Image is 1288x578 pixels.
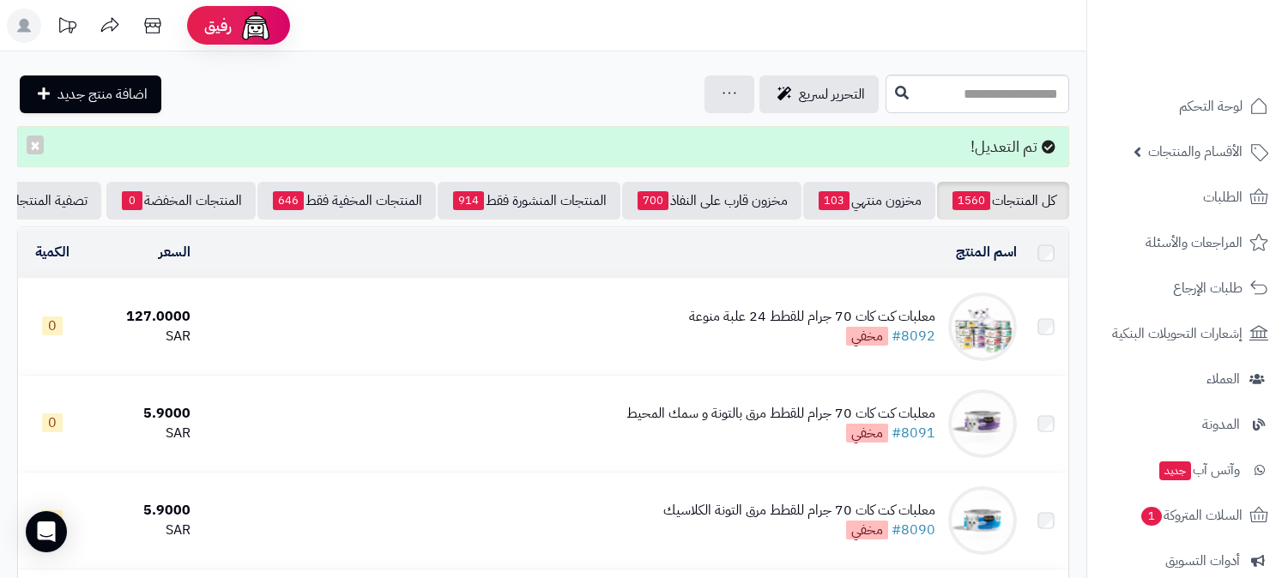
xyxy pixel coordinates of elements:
[94,521,190,540] div: SAR
[1158,458,1240,482] span: وآتس آب
[94,424,190,443] div: SAR
[1206,367,1240,391] span: العملاء
[1098,404,1278,445] a: المدونة
[20,75,161,113] a: اضافة منتج جديد
[638,191,668,210] span: 700
[5,190,88,211] span: تصفية المنتجات
[948,389,1017,458] img: معلبات كت كات 70 جرام للقطط مرق بالتونة و سمك المحيط
[626,404,935,424] div: معلبات كت كات 70 جرام للقطط مرق بالتونة و سمك المحيط
[892,423,935,443] a: #8091
[1098,449,1278,491] a: وآتس آبجديد
[1173,276,1243,300] span: طلبات الإرجاع
[1140,506,1163,527] span: 1
[42,316,63,335] span: 0
[42,413,63,432] span: 0
[1165,549,1240,573] span: أدوات التسويق
[106,182,256,220] a: المنتجات المخفضة0
[948,292,1017,361] img: معلبات كت كات 70 جرام للقطط 24 علبة منوعة
[956,242,1017,262] a: اسم المنتج
[892,520,935,540] a: #8090
[1112,322,1243,346] span: إشعارات التحويلات البنكية
[759,75,879,113] a: التحرير لسريع
[94,404,190,424] div: 5.9000
[622,182,801,220] a: مخزون قارب على النفاذ700
[846,424,888,443] span: مخفي
[1179,94,1243,118] span: لوحة التحكم
[1203,185,1243,209] span: الطلبات
[948,486,1017,555] img: معلبات كت كات 70 جرام للقطط مرق التونة الكلاسيك
[94,501,190,521] div: 5.9000
[453,191,484,210] span: 914
[35,242,70,262] a: الكمية
[1098,358,1278,400] a: العملاء
[204,15,232,36] span: رفيق
[1202,412,1240,437] span: المدونة
[94,307,190,327] div: 127.0000
[1171,13,1272,49] img: logo-2.png
[26,511,67,552] div: Open Intercom Messenger
[239,9,273,43] img: ai-face.png
[937,182,1069,220] a: كل المنتجات1560
[952,191,990,210] span: 1560
[1148,140,1243,164] span: الأقسام والمنتجات
[94,327,190,346] div: SAR
[159,242,190,262] a: السعر
[1098,268,1278,309] a: طلبات الإرجاع
[803,182,935,220] a: مخزون منتهي103
[1140,503,1243,527] span: السلات المتروكة
[438,182,620,220] a: المنتجات المنشورة فقط914
[846,521,888,539] span: مخفي
[892,326,935,346] a: #8092
[1098,495,1278,536] a: السلات المتروكة1
[1098,86,1278,127] a: لوحة التحكم
[1159,461,1191,480] span: جديد
[273,191,304,210] span: 646
[1146,231,1243,255] span: المراجعات والأسئلة
[799,84,865,105] span: التحرير لسريع
[122,191,142,210] span: 0
[45,9,88,47] a: تحديثات المنصة
[689,307,935,327] div: معلبات كت كات 70 جرام للقطط 24 علبة منوعة
[1098,313,1278,354] a: إشعارات التحويلات البنكية
[1098,222,1278,263] a: المراجعات والأسئلة
[1098,177,1278,218] a: الطلبات
[17,126,1069,167] div: تم التعديل!
[819,191,850,210] span: 103
[57,84,148,105] span: اضافة منتج جديد
[846,327,888,346] span: مخفي
[663,501,935,521] div: معلبات كت كات 70 جرام للقطط مرق التونة الكلاسيك
[27,135,44,154] button: ×
[257,182,436,220] a: المنتجات المخفية فقط646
